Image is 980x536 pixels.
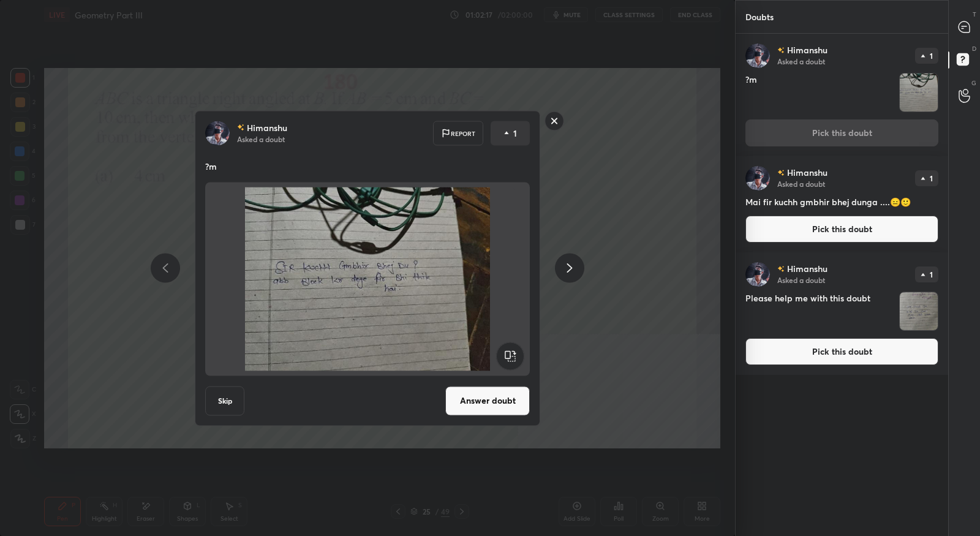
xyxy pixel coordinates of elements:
[972,44,976,53] p: D
[513,127,517,139] p: 1
[745,216,938,243] button: Pick this doubt
[745,166,770,191] img: 65acc332c17144449d898ffbc9e2703f.jpg
[787,264,827,274] p: Himanshu
[445,386,530,415] button: Answer doubt
[777,275,825,285] p: Asked a doubt
[237,134,285,143] p: Asked a doubt
[930,52,933,59] p: 1
[900,74,938,111] img: 1757083952HSC4H8.JPEG
[777,266,785,273] img: no-rating-badge.077c3623.svg
[220,187,515,371] img: 1757083952HSC4H8.JPEG
[745,338,938,365] button: Pick this doubt
[930,271,933,278] p: 1
[745,43,770,68] img: 65acc332c17144449d898ffbc9e2703f.jpg
[777,56,825,66] p: Asked a doubt
[745,262,770,287] img: 65acc332c17144449d898ffbc9e2703f.jpg
[745,292,894,331] h4: Please help me with this doubt
[900,292,938,330] img: 1757080451JCM8IV.JPEG
[777,47,785,54] img: no-rating-badge.077c3623.svg
[930,175,933,182] p: 1
[787,168,827,178] p: Himanshu
[745,195,938,208] h4: Mai fir kuchh gmbhir bhej dunga ....😑🙂
[205,386,244,415] button: Skip
[971,78,976,88] p: G
[205,121,230,145] img: 65acc332c17144449d898ffbc9e2703f.jpg
[736,1,783,33] p: Doubts
[205,160,530,172] p: ?m
[777,170,785,176] img: no-rating-badge.077c3623.svg
[745,73,894,112] h4: ?m
[777,179,825,189] p: Asked a doubt
[237,124,244,131] img: no-rating-badge.077c3623.svg
[247,123,287,132] p: Himanshu
[973,10,976,19] p: T
[787,45,827,55] p: Himanshu
[433,121,483,145] div: Report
